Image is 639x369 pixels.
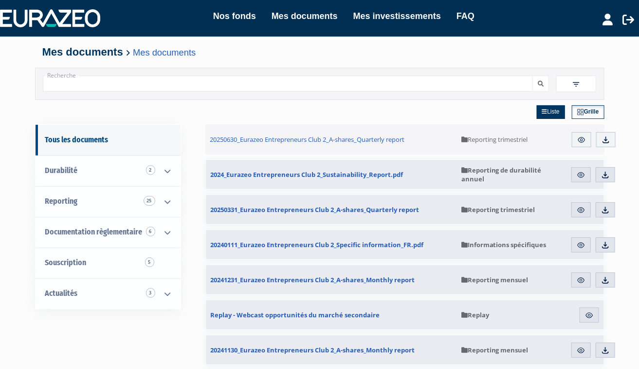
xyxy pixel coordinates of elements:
img: eye.svg [577,346,585,355]
span: 20241231_Eurazeo Entrepreneurs Club 2_A-shares_Monthly report [211,275,415,284]
span: 2 [146,165,155,175]
span: Souscription [45,258,87,267]
img: eye.svg [577,276,585,285]
img: download.svg [601,171,610,179]
a: Liste [537,105,565,119]
span: 5 [145,257,154,267]
span: Informations spécifiques [461,240,547,249]
img: eye.svg [585,311,594,320]
a: 20241231_Eurazeo Entrepreneurs Club 2_A-shares_Monthly report [206,265,456,294]
a: Mes investissements [353,9,441,23]
img: eye.svg [577,136,586,144]
a: 20241130_Eurazeo Entrepreneurs Club 2_A-shares_Monthly report [206,335,456,365]
a: 20250630_Eurazeo Entrepreneurs Club 2_A-shares_Quarterly report [205,124,457,155]
a: Souscription5 [36,248,181,278]
span: Reporting de durabilité annuel [461,166,559,183]
span: Replay [461,311,489,319]
span: Documentation règlementaire [45,227,143,236]
a: Replay - Webcast opportunités du marché secondaire [206,300,456,330]
a: 20240111_Eurazeo Entrepreneurs Club 2_Specific information_FR.pdf [206,230,456,259]
a: Grille [572,105,604,119]
a: Documentation règlementaire 6 [36,217,181,248]
img: grid.svg [577,109,584,116]
span: Reporting mensuel [461,275,529,284]
span: Durabilité [45,166,78,175]
img: download.svg [601,206,610,214]
a: Mes documents [272,9,338,23]
h4: Mes documents [42,46,597,58]
a: Mes documents [133,47,196,58]
img: download.svg [601,276,610,285]
img: eye.svg [577,241,585,250]
span: 25 [144,196,155,206]
input: Recherche [43,76,533,92]
span: Actualités [45,289,78,298]
img: download.svg [601,241,610,250]
img: filter.svg [572,80,581,89]
span: 3 [146,288,155,298]
a: Reporting 25 [36,186,181,217]
a: Nos fonds [213,9,256,23]
span: 20250331_Eurazeo Entrepreneurs Club 2_A-shares_Quarterly report [211,205,420,214]
span: 2024_Eurazeo Entrepreneurs Club 2_Sustainability_Report.pdf [211,170,403,179]
span: 20250630_Eurazeo Entrepreneurs Club 2_A-shares_Quarterly report [210,135,405,144]
img: download.svg [602,136,610,144]
span: 6 [146,227,155,236]
span: Reporting trimestriel [461,135,528,144]
img: eye.svg [577,171,585,179]
a: Actualités 3 [36,278,181,309]
a: FAQ [456,9,475,23]
img: download.svg [601,346,610,355]
img: eye.svg [577,206,585,214]
span: Reporting trimestriel [461,205,535,214]
a: 20250331_Eurazeo Entrepreneurs Club 2_A-shares_Quarterly report [206,195,456,224]
a: Durabilité 2 [36,155,181,186]
span: Replay - Webcast opportunités du marché secondaire [211,311,380,319]
span: 20241130_Eurazeo Entrepreneurs Club 2_A-shares_Monthly report [211,346,415,354]
span: Reporting [45,196,78,206]
a: Tous les documents [36,125,181,155]
a: 2024_Eurazeo Entrepreneurs Club 2_Sustainability_Report.pdf [206,160,456,189]
span: Reporting mensuel [461,346,529,354]
span: 20240111_Eurazeo Entrepreneurs Club 2_Specific information_FR.pdf [211,240,424,249]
